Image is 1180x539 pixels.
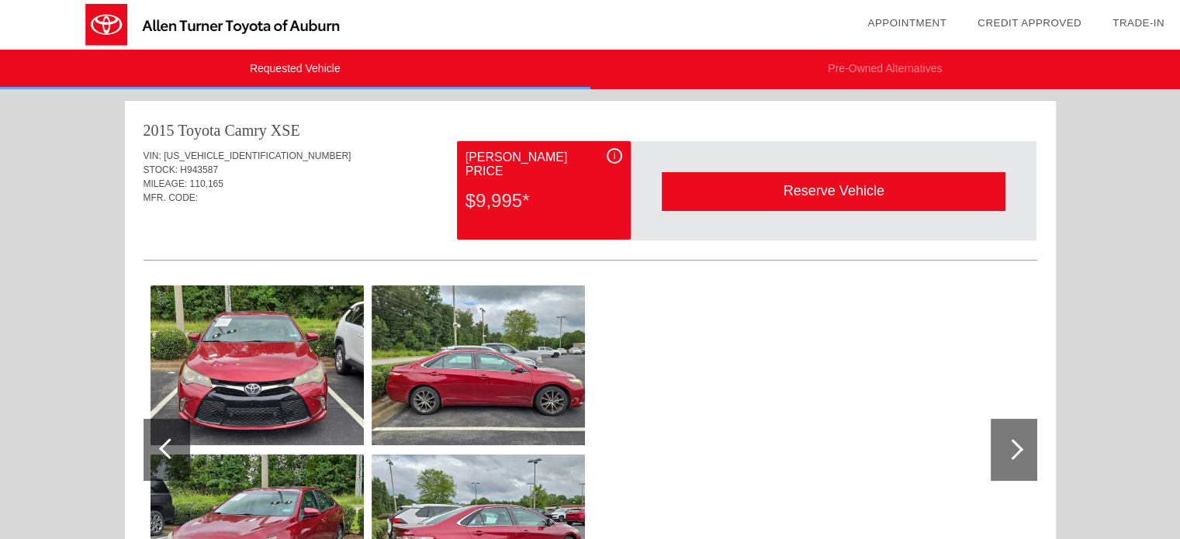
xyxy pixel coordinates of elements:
[180,164,218,175] span: H943587
[144,119,267,141] div: 2015 Toyota Camry
[662,172,1005,210] div: Reserve Vehicle
[867,17,946,29] a: Appointment
[1113,17,1164,29] a: Trade-In
[271,119,300,141] div: XSE
[978,17,1081,29] a: Credit Approved
[465,148,622,181] div: [PERSON_NAME] Price
[144,192,199,203] span: MFR. CODE:
[144,164,178,175] span: STOCK:
[151,285,364,445] img: b2e4f6d41c6dcfa8ac27e0dc7cf4c84a.jpg
[190,178,223,189] span: 110,165
[144,214,1037,239] div: Quoted on [DATE] 12:39:09 PM
[164,150,351,161] span: [US_VEHICLE_IDENTIFICATION_NUMBER]
[614,150,616,161] span: i
[144,150,161,161] span: VIN:
[372,285,585,445] img: aab19d39f49b4e92cd3d423ba6a3b61d.jpg
[465,181,622,221] div: $9,995*
[144,178,188,189] span: MILEAGE:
